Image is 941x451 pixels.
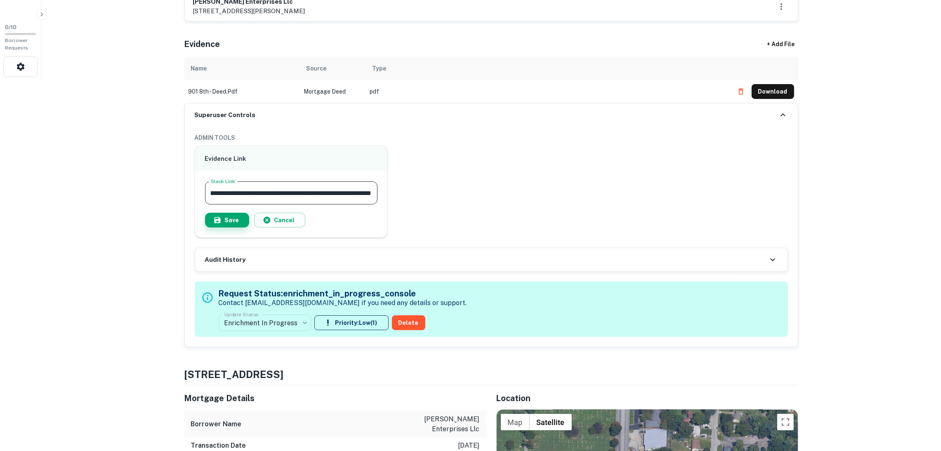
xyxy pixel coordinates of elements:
h6: Transaction Date [191,441,246,451]
button: Toggle fullscreen view [777,414,794,430]
button: Download [752,84,794,99]
button: Delete file [733,85,748,98]
h6: ADMIN TOOLS [195,133,788,142]
div: scrollable content [184,57,798,103]
div: Type [373,63,387,73]
iframe: Chat Widget [900,385,941,425]
span: Borrower Requests [5,38,28,51]
th: Type [366,57,729,80]
button: Delete [392,315,425,330]
h6: Superuser Controls [195,110,256,120]
p: Contact [EMAIL_ADDRESS][DOMAIN_NAME] if you need any details or support. [219,298,467,308]
td: 901 8th - deed.pdf [184,80,300,103]
h6: Evidence Link [205,154,378,164]
td: pdf [366,80,729,103]
th: Name [184,57,300,80]
h4: [STREET_ADDRESS] [184,367,798,382]
label: Update Status [224,311,259,318]
p: [STREET_ADDRESS][PERSON_NAME] [193,6,305,16]
td: Mortgage Deed [300,80,366,103]
h5: Location [496,392,798,404]
div: + Add File [752,37,810,52]
h5: Mortgage Details [184,392,486,404]
th: Source [300,57,366,80]
button: Show satellite imagery [530,414,572,430]
div: Enrichment In Progress [219,311,311,334]
button: Save [205,213,249,228]
button: Show street map [501,414,530,430]
h5: Request Status: enrichment_in_progress_console [219,287,467,300]
button: Priority:Low(1) [314,315,389,330]
h6: Borrower Name [191,419,242,429]
p: [DATE] [458,441,480,451]
h5: Evidence [184,38,220,50]
label: Slack Link [211,178,235,185]
h6: Audit History [205,255,246,265]
div: Name [191,63,207,73]
div: Source [307,63,327,73]
p: [PERSON_NAME] enterprises llc [406,414,480,434]
button: Cancel [254,213,305,228]
span: 0 / 10 [5,24,17,31]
